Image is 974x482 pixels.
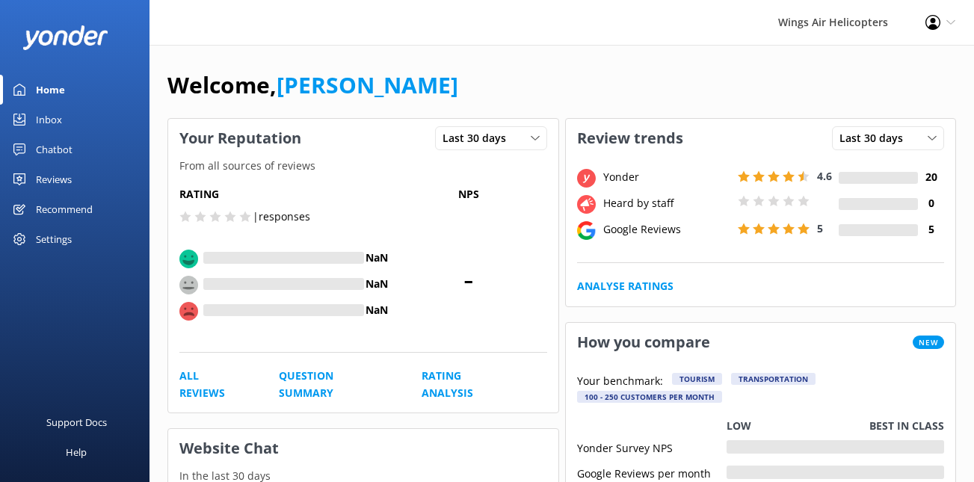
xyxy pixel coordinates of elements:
[277,69,458,100] a: [PERSON_NAME]
[422,368,513,401] a: Rating Analysis
[167,67,458,103] h1: Welcome,
[390,259,547,297] span: -
[918,169,944,185] h4: 20
[599,195,734,211] div: Heard by staff
[731,373,816,385] div: Transportation
[390,186,547,203] p: NPS
[577,373,663,391] p: Your benchmark:
[364,276,390,292] h4: NaN
[599,221,734,238] div: Google Reviews
[46,407,107,437] div: Support Docs
[577,278,674,294] a: Analyse Ratings
[817,169,832,183] span: 4.6
[168,158,558,174] p: From all sources of reviews
[179,186,390,203] h5: Rating
[839,130,912,146] span: Last 30 days
[918,221,944,238] h4: 5
[443,130,515,146] span: Last 30 days
[168,429,558,468] h3: Website Chat
[36,224,72,254] div: Settings
[577,440,727,454] div: Yonder Survey NPS
[913,336,944,349] span: New
[253,208,310,225] p: | responses
[36,135,73,164] div: Chatbot
[672,373,722,385] div: Tourism
[279,368,388,401] a: Question Summary
[66,437,87,467] div: Help
[36,164,72,194] div: Reviews
[577,391,722,403] div: 100 - 250 customers per month
[168,119,312,158] h3: Your Reputation
[566,119,694,158] h3: Review trends
[179,368,245,401] a: All Reviews
[364,250,390,266] h4: NaN
[869,418,944,434] p: Best in class
[22,25,108,50] img: yonder-white-logo.png
[36,75,65,105] div: Home
[36,105,62,135] div: Inbox
[364,302,390,318] h4: NaN
[577,466,727,479] div: Google Reviews per month
[599,169,734,185] div: Yonder
[918,195,944,211] h4: 0
[566,323,721,362] h3: How you compare
[817,221,823,235] span: 5
[36,194,93,224] div: Recommend
[727,418,751,434] p: Low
